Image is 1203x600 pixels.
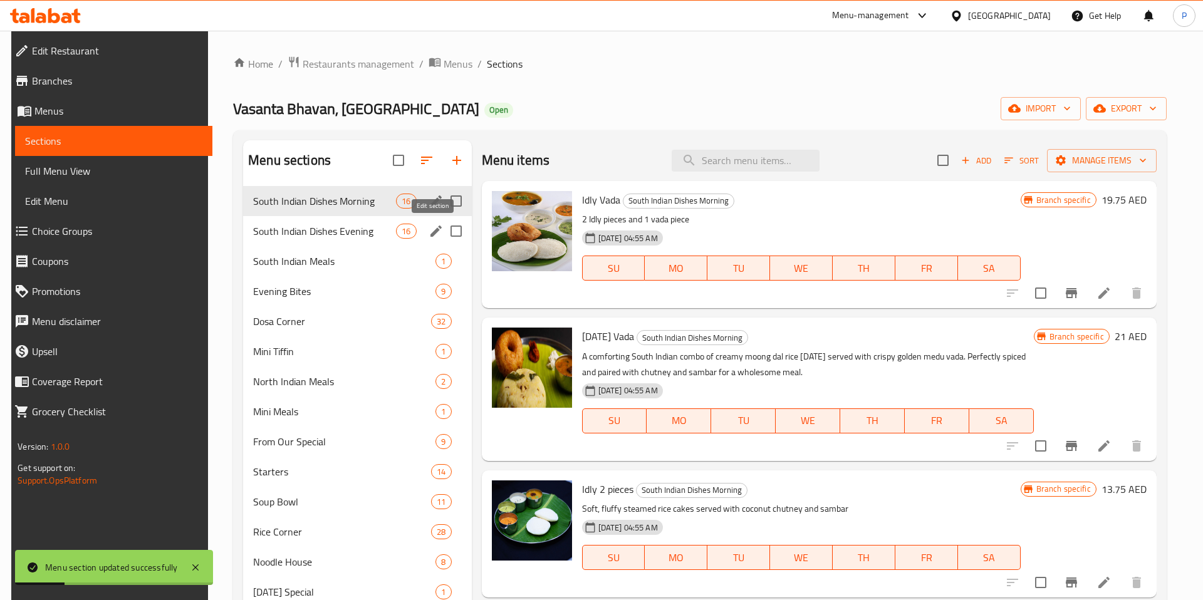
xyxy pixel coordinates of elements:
button: import [1001,97,1081,120]
button: delete [1122,278,1152,308]
a: Branches [4,66,212,96]
div: Mini Tiffin1 [243,336,471,366]
button: Add section [442,145,472,175]
div: South Indian Dishes Evening16edit [243,216,471,246]
span: Sections [487,56,523,71]
a: Edit menu item [1096,286,1112,301]
span: Version: [18,438,48,455]
span: SU [588,549,640,567]
span: 1 [436,406,450,418]
span: 1 [436,586,450,598]
span: TU [716,411,771,430]
p: Soft, fluffy steamed rice cakes served with coconut chutney and sambar [582,501,1021,517]
span: Edit Menu [25,194,202,209]
div: Dosa Corner [253,314,431,329]
div: Rice Corner28 [243,517,471,547]
button: MO [645,256,707,281]
span: Restaurants management [303,56,414,71]
a: Home [233,56,273,71]
span: 1 [436,256,450,267]
button: SA [958,545,1021,570]
a: Edit Menu [15,186,212,216]
h2: Menu sections [248,151,331,170]
div: items [435,584,451,599]
div: Mini Meals1 [243,396,471,427]
a: Menus [4,96,212,126]
span: Select to update [1028,280,1054,306]
span: TU [712,259,765,277]
p: A comforting South Indian combo of creamy moong dal rice [DATE] served with crispy golden medu va... [582,349,1034,380]
div: [GEOGRAPHIC_DATA] [968,9,1051,23]
span: WE [775,549,828,567]
span: 32 [432,316,450,328]
span: Sort sections [412,145,442,175]
div: items [431,464,451,479]
span: MO [652,411,706,430]
span: 11 [432,496,450,508]
span: TU [712,549,765,567]
button: SA [958,256,1021,281]
span: Manage items [1057,153,1147,168]
span: SA [963,549,1016,567]
div: South Indian Dishes Morning [623,194,734,209]
div: From Our Special [253,434,435,449]
div: Noodle House8 [243,547,471,577]
a: Edit Restaurant [4,36,212,66]
span: 16 [397,225,415,237]
span: [DATE] 04:55 AM [593,385,663,396]
span: Evening Bites [253,284,435,299]
span: 8 [436,556,450,568]
button: FR [895,256,958,281]
a: Promotions [4,276,212,306]
button: delete [1122,431,1152,461]
span: MO [650,549,702,567]
span: Mini Meals [253,404,435,419]
a: Coverage Report [4,366,212,396]
a: Menus [429,56,472,72]
div: From Our Special9 [243,427,471,457]
a: Full Menu View [15,156,212,186]
span: Upsell [32,344,202,359]
button: TH [840,408,905,433]
span: 9 [436,286,450,297]
span: Grocery Checklist [32,404,202,419]
h6: 13.75 AED [1101,480,1147,498]
div: North Indian Meals2 [243,366,471,396]
span: FR [910,411,964,430]
button: MO [645,545,707,570]
span: Edit Restaurant [32,43,202,58]
span: 1 [436,346,450,358]
span: South Indian Dishes Evening [253,224,396,239]
span: Coverage Report [32,374,202,389]
span: Menus [34,103,202,118]
span: South Indian Dishes Morning [253,194,396,209]
span: Sections [25,133,202,148]
span: Branch specific [1031,483,1096,495]
span: Add item [956,151,996,170]
div: items [435,434,451,449]
div: items [431,314,451,329]
button: Branch-specific-item [1056,278,1086,308]
button: FR [895,545,958,570]
span: 28 [432,526,450,538]
span: Noodle House [253,554,435,569]
div: items [435,344,451,359]
div: items [431,524,451,539]
img: Pongal Vada [492,328,572,408]
button: SU [582,256,645,281]
span: 16 [397,195,415,207]
img: Idly 2 pieces [492,480,572,561]
span: Branch specific [1044,331,1109,343]
span: SA [974,411,1029,430]
div: items [435,404,451,419]
span: South Indian Dishes Morning [623,194,734,208]
button: delete [1122,567,1152,597]
span: Menus [444,56,472,71]
button: TU [707,545,770,570]
span: Select to update [1028,569,1054,596]
span: North Indian Meals [253,374,435,389]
